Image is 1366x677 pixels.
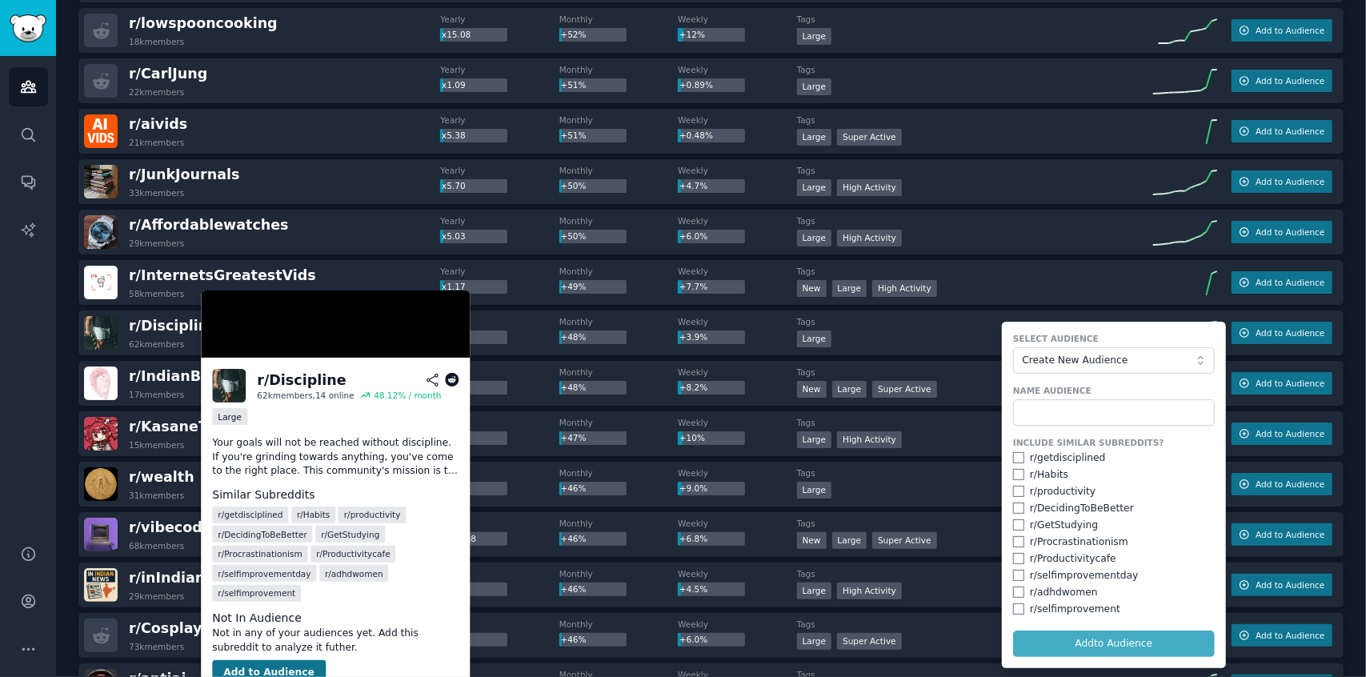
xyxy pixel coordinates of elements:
[1013,437,1215,448] label: Include Similar Subreddits?
[84,316,118,350] img: Discipline
[212,436,459,479] p: Your goals will not be reached without discipline. If you're grinding towards anything, you've co...
[212,627,459,655] dd: Not in any of your audiences yet. Add this subreddit to analyze it futher.
[679,635,707,644] span: +6.0%
[1256,579,1324,591] span: Add to Audience
[559,14,678,25] dt: Monthly
[344,509,401,520] span: r/ productivity
[440,568,559,579] dt: Yearly
[218,509,282,520] span: r/ getdisciplined
[1232,120,1332,142] button: Add to Audience
[1030,535,1128,550] div: r/ Procrastinationism
[129,36,184,47] div: 18k members
[832,280,867,297] div: Large
[797,64,1153,75] dt: Tags
[442,130,466,140] span: x5.38
[797,129,832,146] div: Large
[129,267,316,283] span: r/ InternetsGreatestVids
[212,369,246,403] img: Discipline
[10,14,46,42] img: GummySearch logo
[797,316,1153,327] dt: Tags
[559,417,678,428] dt: Monthly
[1232,70,1332,92] button: Add to Audience
[1256,277,1324,288] span: Add to Audience
[679,383,707,392] span: +8.2%
[797,381,827,398] div: New
[679,30,705,39] span: +12%
[129,238,184,249] div: 29k members
[84,568,118,602] img: inIndiannews
[1232,322,1332,344] button: Add to Audience
[1030,569,1139,583] div: r/ selfimprovementday
[678,467,796,479] dt: Weekly
[297,509,330,520] span: r/ Habits
[129,116,187,132] span: r/ aivids
[797,78,832,95] div: Large
[679,534,707,543] span: +6.8%
[797,330,832,347] div: Large
[440,467,559,479] dt: Yearly
[679,80,713,90] span: +0.89%
[678,518,796,529] dt: Weekly
[1256,529,1324,540] span: Add to Audience
[440,619,559,630] dt: Yearly
[837,583,902,599] div: High Activity
[84,467,118,501] img: wealth
[1232,423,1332,445] button: Add to Audience
[316,548,390,559] span: r/ Productivitycafe
[212,610,459,627] dt: Not In Audience
[129,570,246,586] span: r/ inIndiannews
[442,80,466,90] span: x1.09
[1256,378,1324,389] span: Add to Audience
[797,215,1153,226] dt: Tags
[257,390,354,401] div: 62k members, 14 online
[872,381,937,398] div: Super Active
[129,15,278,31] span: r/ lowspooncooking
[212,487,459,503] dt: Similar Subreddits
[440,14,559,25] dt: Yearly
[559,568,678,579] dt: Monthly
[837,179,902,196] div: High Activity
[678,165,796,176] dt: Weekly
[440,316,559,327] dt: Yearly
[440,114,559,126] dt: Yearly
[797,165,1153,176] dt: Tags
[797,230,832,246] div: Large
[797,482,832,499] div: Large
[129,419,232,435] span: r/ KasaneTeto
[129,439,184,451] div: 15k members
[678,14,796,25] dt: Weekly
[559,367,678,378] dt: Monthly
[561,332,587,342] span: +48%
[1232,271,1332,294] button: Add to Audience
[679,483,707,493] span: +9.0%
[1030,451,1106,466] div: r/ getdisciplined
[129,540,184,551] div: 68k members
[679,332,707,342] span: +3.9%
[218,548,302,559] span: r/ Procrastinationism
[797,367,1153,378] dt: Tags
[1232,473,1332,495] button: Add to Audience
[561,433,587,443] span: +47%
[559,215,678,226] dt: Monthly
[129,86,184,98] div: 22k members
[201,290,470,358] img: Discipline
[1232,372,1332,395] button: Add to Audience
[1232,624,1332,647] button: Add to Audience
[678,367,796,378] dt: Weekly
[129,490,184,501] div: 31k members
[797,28,832,45] div: Large
[797,280,827,297] div: New
[797,633,832,650] div: Large
[679,433,705,443] span: +10%
[561,282,587,291] span: +49%
[797,179,832,196] div: Large
[1030,485,1096,499] div: r/ productivity
[129,137,184,148] div: 21k members
[257,371,346,391] div: r/ Discipline
[678,568,796,579] dt: Weekly
[129,641,184,652] div: 73k members
[679,130,713,140] span: +0.48%
[1256,126,1324,137] span: Add to Audience
[797,467,1153,479] dt: Tags
[1232,221,1332,243] button: Add to Audience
